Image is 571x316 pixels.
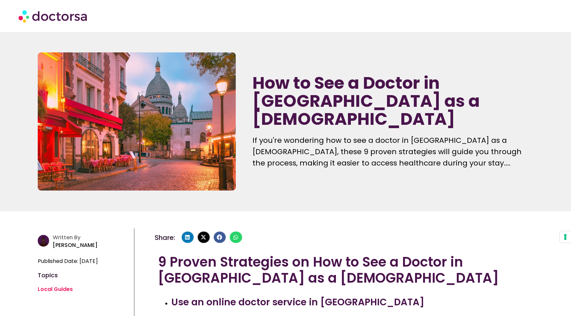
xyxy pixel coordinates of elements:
[560,231,571,243] button: Your consent preferences for tracking technologies
[53,234,131,241] h4: Written By
[158,254,530,286] h2: 9 Proven Strategies on How to See a Doctor in [GEOGRAPHIC_DATA] as a [DEMOGRAPHIC_DATA]
[230,232,242,243] div: Share on whatsapp
[198,232,210,243] div: Share on x-twitter
[155,234,175,241] h4: Share:
[38,273,131,278] h4: Topics
[38,285,73,293] a: Local Guides
[252,74,533,128] h1: How to See a Doctor in [GEOGRAPHIC_DATA] as a [DEMOGRAPHIC_DATA]
[214,232,226,243] div: Share on facebook
[53,241,131,250] p: [PERSON_NAME]
[38,257,98,266] span: Published Date: [DATE]
[171,295,530,309] h3: Use an online doctor service in [GEOGRAPHIC_DATA]
[182,232,194,243] div: Share on linkedin
[252,135,533,169] div: If you're wondering how to see a doctor in [GEOGRAPHIC_DATA] as a [DEMOGRAPHIC_DATA], these 9 pro...
[38,235,49,246] img: author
